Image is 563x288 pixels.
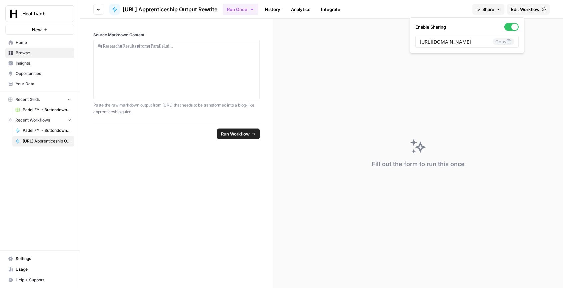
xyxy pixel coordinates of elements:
[507,4,550,15] a: Edit Workflow
[32,26,42,33] span: New
[5,95,74,105] button: Recent Grids
[15,97,40,103] span: Recent Grids
[12,125,74,136] a: Padel FYI - Buttondown -Newsletter Generation
[415,23,519,31] label: Enable Sharing
[23,107,71,113] span: Padel FYI - Buttondown -Newsletter Generation Grid
[261,4,284,15] a: History
[5,48,74,58] a: Browse
[223,4,258,15] button: Run Once
[109,4,217,15] a: [URL] Apprenticeship Output Rewrite
[93,102,260,115] p: Paste the raw markdown output from [URL] that needs to be transformed into a blog-like apprentice...
[287,4,314,15] a: Analytics
[12,136,74,146] a: [URL] Apprenticeship Output Rewrite
[23,128,71,134] span: Padel FYI - Buttondown -Newsletter Generation
[217,129,260,139] button: Run Workflow
[16,40,71,46] span: Home
[16,266,71,272] span: Usage
[5,79,74,89] a: Your Data
[16,277,71,283] span: Help + Support
[16,60,71,66] span: Insights
[123,5,217,13] span: [URL] Apprenticeship Output Rewrite
[15,117,50,123] span: Recent Workflows
[5,253,74,264] a: Settings
[482,6,494,13] span: Share
[472,4,504,15] button: Share
[5,68,74,79] a: Opportunities
[5,115,74,125] button: Recent Workflows
[5,58,74,69] a: Insights
[93,32,260,38] label: Source Markdown Content
[410,17,524,53] div: Share
[5,25,74,35] button: New
[372,159,465,169] div: Fill out the form to run this once
[16,50,71,56] span: Browse
[12,105,74,115] a: Padel FYI - Buttondown -Newsletter Generation Grid
[511,6,540,13] span: Edit Workflow
[16,256,71,262] span: Settings
[5,5,74,22] button: Workspace: HealthJob
[317,4,344,15] a: Integrate
[16,71,71,77] span: Opportunities
[5,275,74,285] button: Help + Support
[221,131,250,137] span: Run Workflow
[23,138,71,144] span: [URL] Apprenticeship Output Rewrite
[5,37,74,48] a: Home
[8,8,20,20] img: HealthJob Logo
[22,10,63,17] span: HealthJob
[493,38,514,45] button: Copy
[5,264,74,275] a: Usage
[16,81,71,87] span: Your Data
